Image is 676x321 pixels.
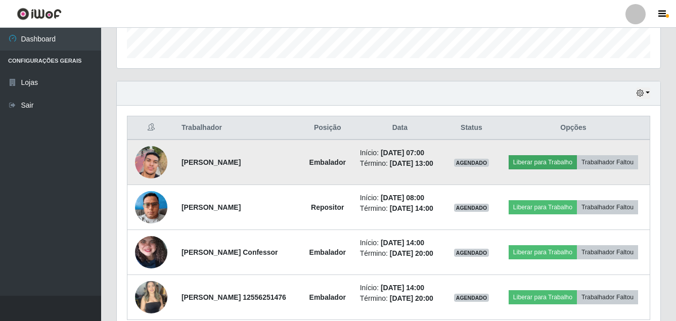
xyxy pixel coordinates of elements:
[17,8,62,20] img: CoreUI Logo
[509,155,577,169] button: Liberar para Trabalho
[135,276,167,318] img: 1741796962772.jpeg
[509,290,577,304] button: Liberar para Trabalho
[311,203,344,211] strong: Repositor
[182,203,241,211] strong: [PERSON_NAME]
[454,159,489,167] span: AGENDADO
[182,293,286,301] strong: [PERSON_NAME] 12556251476
[175,116,301,140] th: Trabalhador
[182,248,278,256] strong: [PERSON_NAME] Confessor
[390,159,433,167] time: [DATE] 13:00
[497,116,650,140] th: Opções
[381,239,424,247] time: [DATE] 14:00
[309,248,346,256] strong: Embalador
[135,216,167,288] img: 1748891631133.jpeg
[390,249,433,257] time: [DATE] 20:00
[135,133,167,191] img: 1730597147430.jpeg
[454,204,489,212] span: AGENDADO
[354,116,446,140] th: Data
[360,248,440,259] li: Término:
[509,200,577,214] button: Liberar para Trabalho
[390,294,433,302] time: [DATE] 20:00
[454,294,489,302] span: AGENDADO
[309,293,346,301] strong: Embalador
[577,155,638,169] button: Trabalhador Faltou
[381,194,424,202] time: [DATE] 08:00
[301,116,354,140] th: Posição
[182,158,241,166] strong: [PERSON_NAME]
[360,283,440,293] li: Início:
[381,284,424,292] time: [DATE] 14:00
[390,204,433,212] time: [DATE] 14:00
[360,158,440,169] li: Término:
[454,249,489,257] span: AGENDADO
[577,290,638,304] button: Trabalhador Faltou
[309,158,346,166] strong: Embalador
[360,293,440,304] li: Término:
[577,200,638,214] button: Trabalhador Faltou
[360,148,440,158] li: Início:
[381,149,424,157] time: [DATE] 07:00
[509,245,577,259] button: Liberar para Trabalho
[360,203,440,214] li: Término:
[135,186,167,228] img: 1728993932002.jpeg
[446,116,497,140] th: Status
[360,238,440,248] li: Início:
[360,193,440,203] li: Início:
[577,245,638,259] button: Trabalhador Faltou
